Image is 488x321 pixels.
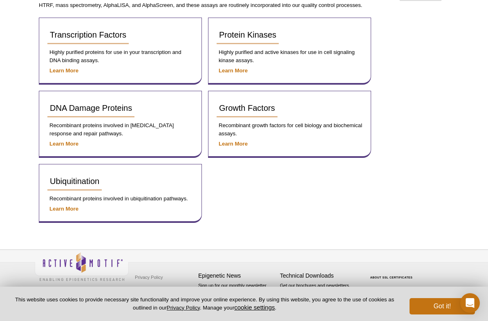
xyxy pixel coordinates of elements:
[198,272,276,279] h4: Epigenetic News
[47,195,193,203] p: Recombinant proteins involved in ubiquitination pathways.
[217,99,278,117] a: Growth Factors
[219,30,276,39] span: Protein Kinases
[49,206,78,212] a: Learn More
[219,141,248,147] a: Learn More
[280,272,358,279] h4: Technical Downloads
[47,48,193,65] p: Highly purified proteins for use in your transcription and DNA binding assays.
[234,304,275,311] button: cookie settings
[133,271,165,283] a: Privacy Policy
[47,26,129,44] a: Transcription Factors
[370,276,413,279] a: ABOUT SSL CERTIFICATES
[217,48,363,65] p: Highly purified and active kinases for use in cell signaling kinase assays.
[198,282,276,310] p: Sign up for our monthly newsletter highlighting recent publications in the field of epigenetics.
[217,121,363,138] p: Recombinant growth factors for cell biology and biochemical assays.
[49,67,78,74] a: Learn More
[47,99,134,117] a: DNA Damage Proteins
[49,141,78,147] a: Learn More
[362,264,423,282] table: Click to Verify - This site chose Symantec SSL for secure e-commerce and confidential communicati...
[167,305,200,311] a: Privacy Policy
[47,173,102,191] a: Ubiquitination
[50,30,126,39] span: Transcription Factors
[35,250,129,283] img: Active Motif,
[47,121,193,138] p: Recombinant proteins involved in [MEDICAL_DATA] response and repair pathways.
[217,26,279,44] a: Protein Kinases
[410,298,475,314] button: Got it!
[219,103,275,112] span: Growth Factors
[219,67,248,74] a: Learn More
[50,103,132,112] span: DNA Damage Proteins
[460,293,480,313] div: Open Intercom Messenger
[50,177,99,186] span: Ubiquitination
[280,282,358,303] p: Get our brochures and newsletters, or request them by mail.
[13,296,396,312] p: This website uses cookies to provide necessary site functionality and improve your online experie...
[133,283,176,296] a: Terms & Conditions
